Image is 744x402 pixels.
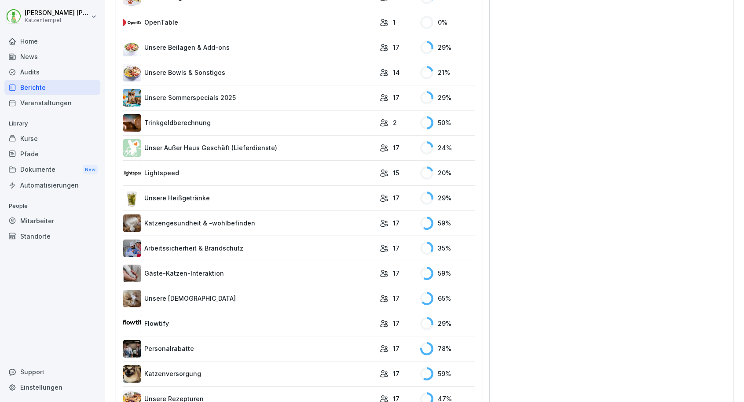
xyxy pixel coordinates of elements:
[4,64,100,80] a: Audits
[123,164,141,182] img: k6y1pgdqkvl9m5hj1q85hl9v.png
[123,164,375,182] a: Lightspeed
[123,365,375,383] a: Katzenversorgung
[420,91,475,104] div: 29 %
[393,243,399,253] p: 17
[4,131,100,146] a: Kurse
[4,162,100,178] a: DokumenteNew
[123,39,375,56] a: Unsere Beilagen & Add-ons
[393,118,397,127] p: 2
[393,68,400,77] p: 14
[393,294,399,303] p: 17
[25,9,89,17] p: [PERSON_NAME] [PERSON_NAME]
[123,365,141,383] img: xm6kh0ygkno3b9579tdjalrr.png
[123,214,141,232] img: rxjswh0vui7qq7b39tbuj2fl.png
[123,114,375,132] a: Trinkgeldberechnung
[393,43,399,52] p: 17
[420,66,475,79] div: 21 %
[123,189,375,207] a: Unsere Heißgetränke
[4,364,100,380] div: Support
[123,315,375,332] a: Flowtify
[25,17,89,23] p: Katzentempel
[123,189,141,207] img: h4jpfmohrvkvvnkn07ik53sv.png
[420,166,475,180] div: 20 %
[420,367,475,380] div: 59 %
[393,168,399,177] p: 15
[420,16,475,29] div: 0 %
[393,18,396,27] p: 1
[420,267,475,280] div: 59 %
[4,380,100,395] a: Einstellungen
[123,89,141,107] img: tq9m61t15lf2zt9mx622xkq2.png
[123,139,141,157] img: ollo84c29xlvn4eb9oo12wqj.png
[420,141,475,155] div: 24 %
[123,265,375,282] a: Gäste-Katzen-Interaktion
[420,41,475,54] div: 29 %
[4,49,100,64] a: News
[123,64,141,81] img: ei04ryqe7fxjsz5spfhrf5na.png
[393,369,399,378] p: 17
[420,242,475,255] div: 35 %
[123,89,375,107] a: Unsere Sommerspecials 2025
[123,114,141,132] img: z221rpbe3alpvnfmegidgp5m.png
[123,14,141,31] img: m5y9lljxeojdtye9x7i78szc.png
[123,39,141,56] img: mfxb536y0r59jvglhjdeznef.png
[123,290,375,307] a: Unsere [DEMOGRAPHIC_DATA]
[123,290,141,307] img: y3z6ijle3m8bd306u2bj53xg.png
[4,146,100,162] a: Pfade
[123,14,375,31] a: OpenTable
[393,93,399,102] p: 17
[393,269,399,278] p: 17
[393,319,399,328] p: 17
[420,217,475,230] div: 59 %
[4,229,100,244] a: Standorte
[123,340,375,358] a: Personalrabatte
[420,116,475,129] div: 50 %
[123,265,141,282] img: l0atb699uij68h2c0ddnh1rz.png
[393,344,399,353] p: 17
[123,240,141,257] img: t9h6bmns6sfqu5d93vdl2u5w.png
[123,214,375,232] a: Katzengesundheit & -wohlbefinden
[420,342,475,355] div: 78 %
[4,213,100,229] a: Mitarbeiter
[393,193,399,203] p: 17
[123,240,375,257] a: Arbeitssicherheit & Brandschutz
[420,317,475,330] div: 29 %
[4,199,100,213] p: People
[420,192,475,205] div: 29 %
[393,218,399,228] p: 17
[4,177,100,193] a: Automatisierungen
[393,143,399,152] p: 17
[83,165,98,175] div: New
[4,33,100,49] a: Home
[4,117,100,131] p: Library
[123,315,141,332] img: dog6yqj7zqg9ablzyyo06exk.png
[123,64,375,81] a: Unsere Bowls & Sonstiges
[4,80,100,95] a: Berichte
[123,340,141,358] img: e8ziyjrh6o0kapfuhyynj7rz.png
[123,139,375,157] a: Unser Außer Haus Geschäft (Lieferdienste)
[420,292,475,305] div: 65 %
[4,95,100,111] a: Veranstaltungen
[4,162,100,178] div: Dokumente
